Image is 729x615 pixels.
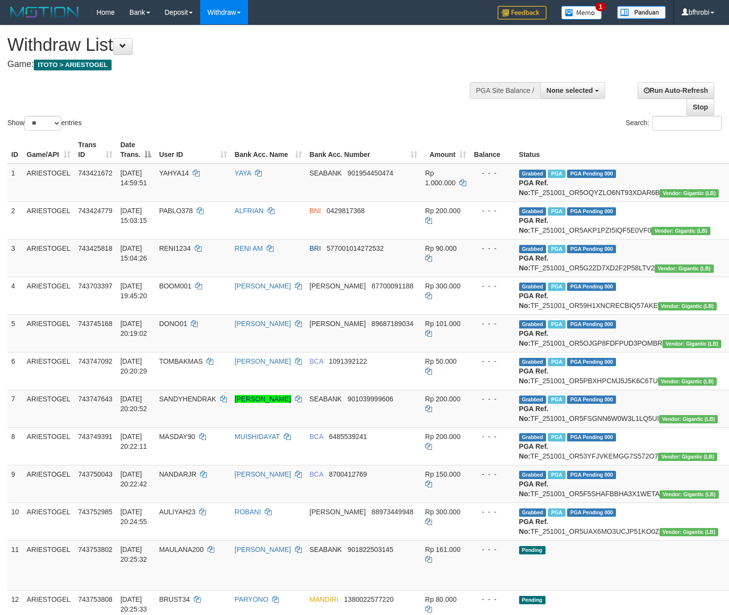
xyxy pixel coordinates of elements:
[519,358,547,366] span: Grabbed
[561,6,602,20] img: Button%20Memo.svg
[371,282,413,290] span: Copy 87700091188 to clipboard
[540,82,605,99] button: None selected
[548,508,565,517] span: Marked by bfhbram
[310,282,366,290] span: [PERSON_NAME]
[7,427,23,465] td: 8
[7,116,82,131] label: Show entries
[548,471,565,479] span: Marked by bfhbram
[519,442,548,460] b: PGA Ref. No:
[159,320,187,328] span: DONO01
[23,465,74,503] td: ARIESTOGEL
[235,357,291,365] a: [PERSON_NAME]
[519,329,548,347] b: PGA Ref. No:
[78,282,113,290] span: 743703397
[658,453,717,461] span: Vendor URL: https://dashboard.q2checkout.com/secure
[425,433,460,440] span: Rp 200.000
[120,320,147,337] span: [DATE] 20:19:02
[567,170,616,178] span: PGA Pending
[23,201,74,239] td: ARIESTOGEL
[515,136,726,164] th: Status
[515,277,726,314] td: TF_251001_OR59H1XNCRECBIQ57AKE
[519,518,548,535] b: PGA Ref. No:
[159,433,195,440] span: MASDAY90
[548,358,565,366] span: Marked by bfhbram
[120,395,147,413] span: [DATE] 20:20:52
[519,320,547,329] span: Grabbed
[310,207,321,215] span: BNI
[23,314,74,352] td: ARIESTOGEL
[658,377,717,386] span: Vendor URL: https://dashboard.q2checkout.com/secure
[548,245,565,253] span: Marked by bfhmichael
[658,302,717,310] span: Vendor URL: https://dashboard.q2checkout.com/secure
[23,390,74,427] td: ARIESTOGEL
[23,239,74,277] td: ARIESTOGEL
[548,207,565,216] span: Marked by bfhmichael
[515,390,726,427] td: TF_251001_OR5FSGNN6W0W3L1LQ5UI
[567,283,616,291] span: PGA Pending
[519,254,548,272] b: PGA Ref. No:
[159,357,203,365] span: TOMBAKMAS
[425,546,460,553] span: Rp 161.000
[310,546,342,553] span: SEABANK
[327,244,384,252] span: Copy 577001014272532 to clipboard
[547,87,593,94] span: None selected
[23,277,74,314] td: ARIESTOGEL
[515,352,726,390] td: TF_251001_OR5PBXHPCMJ5J5K6C6TU
[120,595,147,613] span: [DATE] 20:25:33
[567,358,616,366] span: PGA Pending
[120,244,147,262] span: [DATE] 15:04:26
[235,508,261,516] a: ROBANI
[474,168,511,178] div: - - -
[425,395,460,403] span: Rp 200.000
[519,283,547,291] span: Grabbed
[327,207,365,215] span: Copy 0429817368 to clipboard
[567,433,616,441] span: PGA Pending
[652,116,722,131] input: Search:
[651,227,710,235] span: Vendor URL: https://dashboard.q2checkout.com/secure
[655,264,714,273] span: Vendor URL: https://dashboard.q2checkout.com/secure
[235,169,251,177] a: YAYA
[7,239,23,277] td: 3
[519,179,548,197] b: PGA Ref. No:
[347,169,393,177] span: Copy 901954450474 to clipboard
[519,508,547,517] span: Grabbed
[425,508,460,516] span: Rp 300.000
[78,508,113,516] span: 743752985
[638,82,714,99] a: Run Auto-Refresh
[425,320,460,328] span: Rp 101.000
[425,595,457,603] span: Rp 80.000
[7,201,23,239] td: 2
[235,395,291,403] a: [PERSON_NAME]
[78,595,113,603] span: 743753808
[371,320,413,328] span: Copy 89687189034 to clipboard
[474,507,511,517] div: - - -
[7,164,23,202] td: 1
[548,283,565,291] span: Marked by bfhmichael
[23,136,74,164] th: Game/API: activate to sort column ascending
[78,433,113,440] span: 743749391
[159,244,191,252] span: RENI1234
[519,471,547,479] span: Grabbed
[120,282,147,300] span: [DATE] 19:45:20
[7,503,23,540] td: 10
[474,545,511,554] div: - - -
[515,201,726,239] td: TF_251001_OR5AKP1PZI5IQF5E0VF0
[474,206,511,216] div: - - -
[235,546,291,553] a: [PERSON_NAME]
[474,594,511,604] div: - - -
[548,170,565,178] span: Marked by bfhmichael
[310,470,323,478] span: BCA
[7,277,23,314] td: 4
[78,357,113,365] span: 743747092
[329,470,367,478] span: Copy 8700412769 to clipboard
[159,470,196,478] span: NANDARJR
[306,136,421,164] th: Bank Acc. Number: activate to sort column ascending
[310,395,342,403] span: SEABANK
[515,164,726,202] td: TF_251001_OR5OQYZLO6NT93XDAR6B
[519,245,547,253] span: Grabbed
[159,282,191,290] span: BOOM001
[116,136,155,164] th: Date Trans.: activate to sort column descending
[519,207,547,216] span: Grabbed
[344,595,393,603] span: Copy 1380022577220 to clipboard
[78,169,113,177] span: 743421672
